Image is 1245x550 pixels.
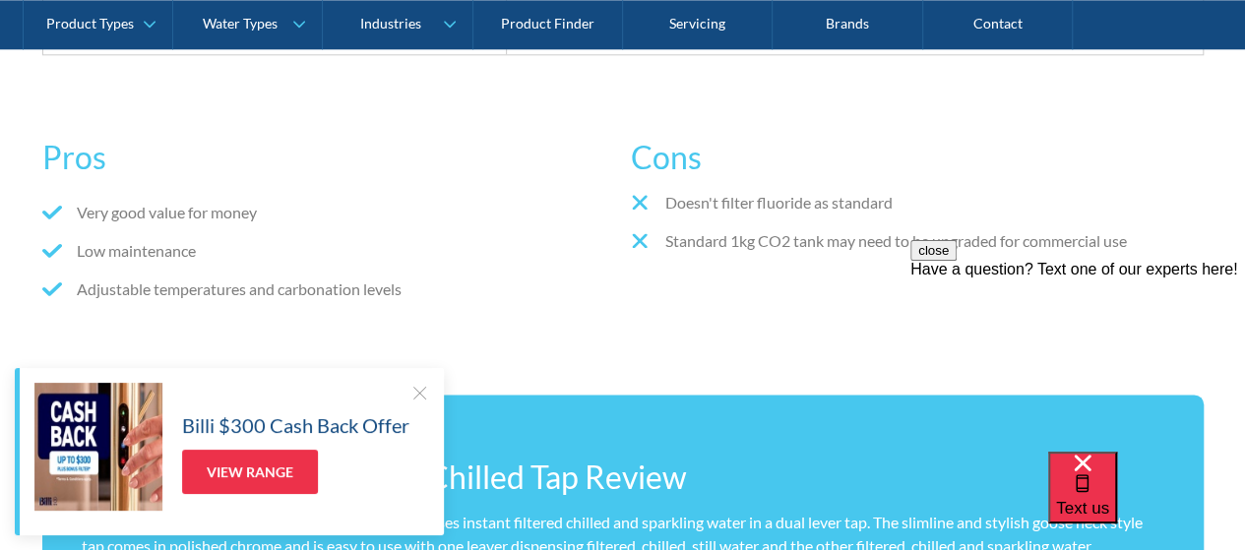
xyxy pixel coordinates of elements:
iframe: podium webchat widget prompt [910,240,1245,476]
div: Industries [359,16,420,32]
li: Very good value for money [42,201,615,224]
li: Adjustable temperatures and carbonation levels [42,277,615,301]
iframe: podium webchat widget bubble [1048,452,1245,550]
div: Water Types [203,16,278,32]
h3: Cons [630,134,1203,181]
img: Billi $300 Cash Back Offer [34,383,162,511]
a: View Range [182,450,318,494]
h3: Pros [42,134,615,181]
h3: Billi Alpine Sparkling and Chilled Tap Review [82,454,1164,501]
li: Standard 1kg CO2 tank may need to be upgraded for commercial use [630,229,1203,253]
div: Product Types [46,16,134,32]
li: Low maintenance [42,239,615,263]
li: Doesn't filter fluoride as standard [630,191,1203,214]
h5: Billi $300 Cash Back Offer [182,410,409,440]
